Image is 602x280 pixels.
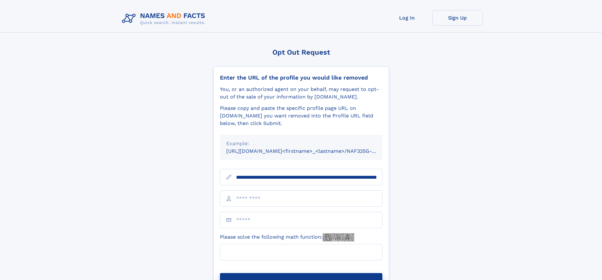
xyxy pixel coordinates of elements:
[432,10,483,26] a: Sign Up
[220,104,382,127] div: Please copy and paste the specific profile page URL on [DOMAIN_NAME] you want removed into the Pr...
[220,74,382,81] div: Enter the URL of the profile you would like removed
[226,140,376,147] div: Example:
[220,86,382,101] div: You, or an authorized agent on your behalf, may request to opt-out of the sale of your informatio...
[220,233,354,241] label: Please solve the following math function:
[213,48,389,56] div: Opt Out Request
[382,10,432,26] a: Log In
[119,10,210,27] img: Logo Names and Facts
[226,148,394,154] small: [URL][DOMAIN_NAME]<firstname>_<lastname>/NAF325G-xxxxxxxx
